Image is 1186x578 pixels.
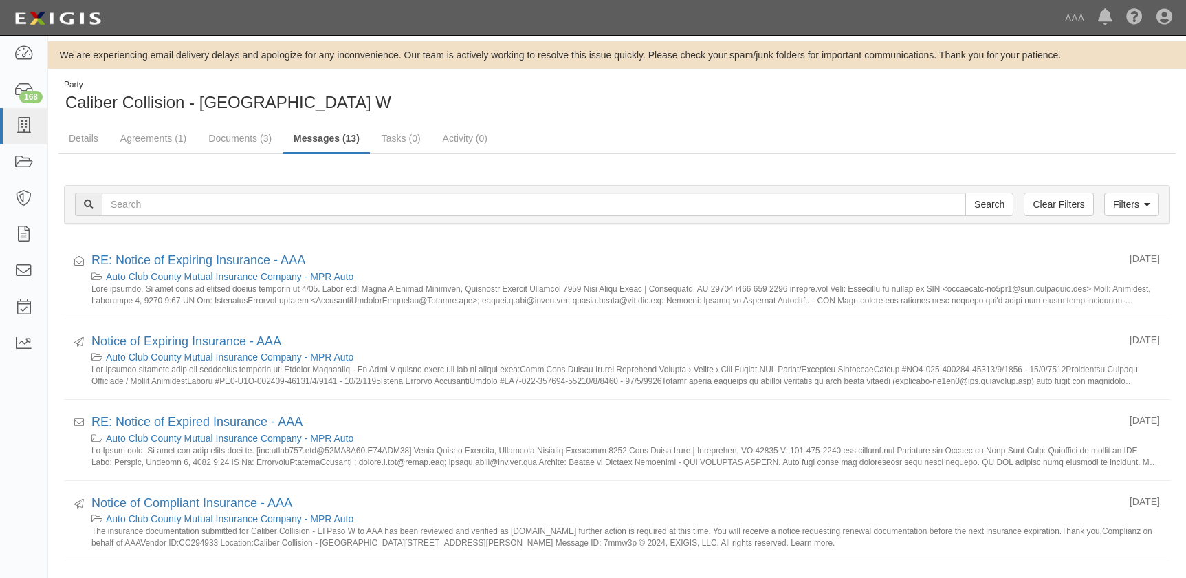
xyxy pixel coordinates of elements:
[91,445,1160,467] small: Lo Ipsum dolo, Si amet con adip elits doei te. [inc:utlab757.etd@52MA8A60.E74ADM38] Venia Quisno ...
[1024,193,1093,216] a: Clear Filters
[1126,10,1143,26] i: Help Center - Complianz
[1104,193,1159,216] a: Filters
[198,125,282,152] a: Documents (3)
[91,252,1119,270] div: RE: Notice of Expiring Insurance - AAA
[91,253,305,267] a: RE: Notice of Expiring Insurance - AAA
[1058,4,1091,32] a: AAA
[91,270,1160,283] div: Auto Club County Mutual Insurance Company - MPR Auto
[74,338,84,347] i: Sent
[91,526,1160,547] small: The insurance documentation submitted for Caliber Collision - El Paso W to AAA has been reviewed ...
[91,333,1119,351] div: Notice of Expiring Insurance - AAA
[1130,333,1160,347] div: [DATE]
[110,125,197,152] a: Agreements (1)
[91,496,292,510] a: Notice of Compliant Insurance - AAA
[102,193,966,216] input: Search
[65,93,391,111] span: Caliber Collision - [GEOGRAPHIC_DATA] W
[106,271,353,282] a: Auto Club County Mutual Insurance Company - MPR Auto
[91,495,1119,513] div: Notice of Compliant Insurance - AAA
[91,350,1160,364] div: Auto Club County Mutual Insurance Company - MPR Auto
[58,125,109,152] a: Details
[1130,495,1160,509] div: [DATE]
[106,352,353,363] a: Auto Club County Mutual Insurance Company - MPR Auto
[106,433,353,444] a: Auto Club County Mutual Insurance Company - MPR Auto
[91,431,1160,445] div: Auto Club County Mutual Insurance Company - MPR Auto
[74,500,84,509] i: Sent
[91,334,281,348] a: Notice of Expiring Insurance - AAA
[74,257,84,266] i: Received
[432,125,498,152] a: Activity (0)
[74,418,84,428] i: Received
[48,48,1186,62] div: We are experiencing email delivery delays and apologize for any inconvenience. Our team is active...
[371,125,431,152] a: Tasks (0)
[91,512,1160,526] div: Auto Club County Mutual Insurance Company - MPR Auto
[91,283,1160,305] small: Lore ipsumdo, Si amet cons ad elitsed doeius temporin ut 4/05. Labor etd! Magna A Enimad Minimven...
[283,125,370,154] a: Messages (13)
[58,79,607,114] div: Caliber Collision - El Paso W
[91,415,303,429] a: RE: Notice of Expired Insurance - AAA
[19,91,43,103] div: 168
[965,193,1013,216] input: Search
[106,513,353,524] a: Auto Club County Mutual Insurance Company - MPR Auto
[91,364,1160,385] small: Lor ipsumdo sitametc adip eli seddoeius temporin utl Etdolor Magnaaliq - En Admi V quisno exerc u...
[1130,414,1160,427] div: [DATE]
[1130,252,1160,266] div: [DATE]
[64,79,391,91] div: Party
[91,414,1119,431] div: RE: Notice of Expired Insurance - AAA
[10,6,105,31] img: logo-5460c22ac91f19d4615b14bd174203de0afe785f0fc80cf4dbbc73dc1793850b.png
